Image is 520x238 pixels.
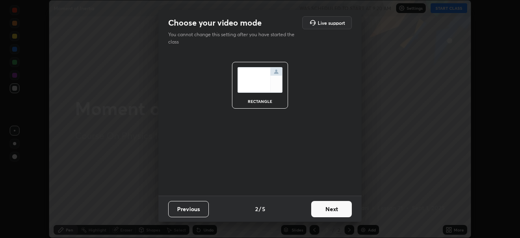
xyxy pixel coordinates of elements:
[311,201,352,217] button: Next
[168,31,300,46] p: You cannot change this setting after you have started the class
[262,205,265,213] h4: 5
[255,205,258,213] h4: 2
[168,17,262,28] h2: Choose your video mode
[237,67,283,93] img: normalScreenIcon.ae25ed63.svg
[168,201,209,217] button: Previous
[259,205,261,213] h4: /
[318,20,345,25] h5: Live support
[244,99,276,103] div: rectangle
